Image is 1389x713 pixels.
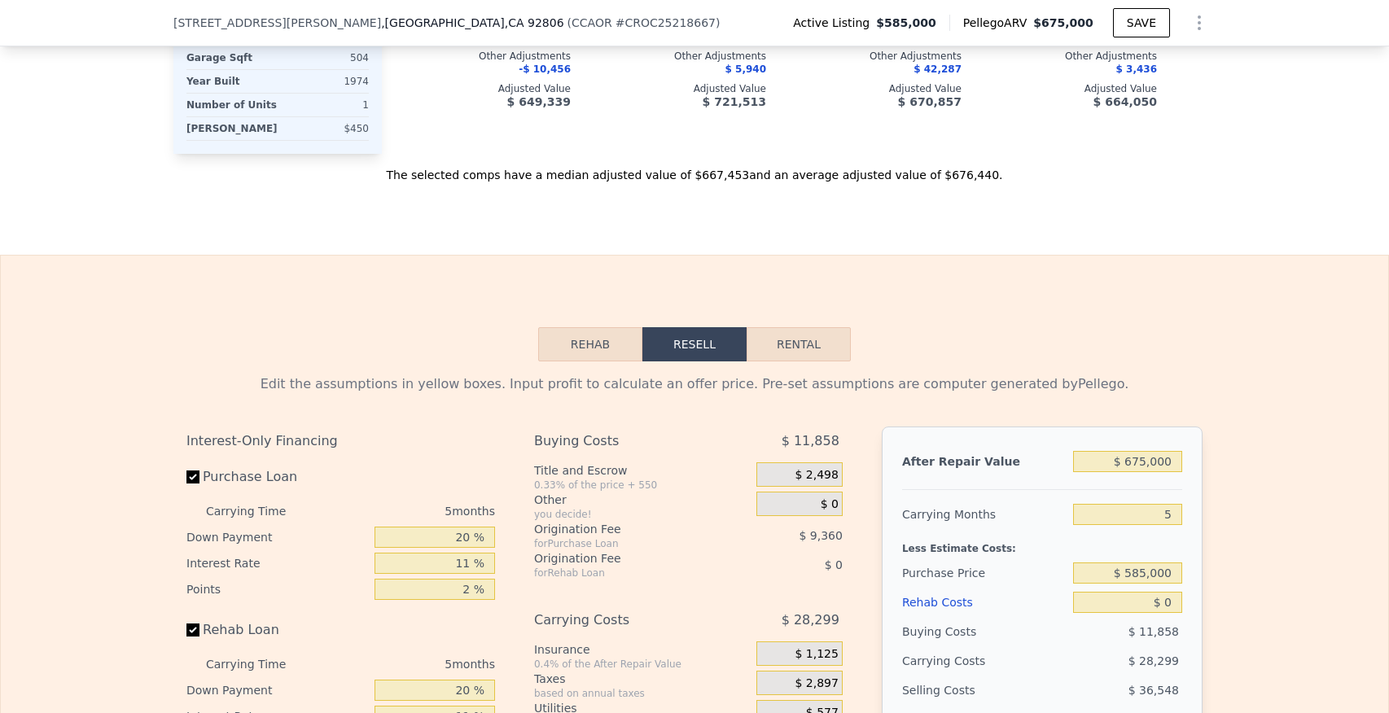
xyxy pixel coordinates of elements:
[186,524,368,550] div: Down Payment
[902,500,1067,529] div: Carrying Months
[534,658,750,671] div: 0.4% of the After Repair Value
[318,651,495,677] div: 5 months
[1033,16,1093,29] span: $675,000
[534,566,716,580] div: for Rehab Loan
[534,479,750,492] div: 0.33% of the price + 550
[381,15,563,31] span: , [GEOGRAPHIC_DATA]
[534,687,750,700] div: based on annual taxes
[795,468,838,483] span: $ 2,498
[747,327,851,361] button: Rental
[186,94,277,116] div: Number of Units
[401,50,571,63] div: Other Adjustments
[534,671,750,687] div: Taxes
[825,558,843,571] span: $ 0
[281,46,369,69] div: 504
[902,558,1067,588] div: Purchase Price
[173,15,381,31] span: [STREET_ADDRESS][PERSON_NAME]
[534,606,716,635] div: Carrying Costs
[186,615,368,645] label: Rehab Loan
[538,327,642,361] button: Rehab
[186,70,274,93] div: Year Built
[186,576,368,602] div: Points
[186,46,274,69] div: Garage Sqft
[597,82,766,95] div: Adjusted Value
[206,651,312,677] div: Carrying Time
[534,462,750,479] div: Title and Escrow
[567,15,721,31] div: ( )
[519,63,571,75] span: -$ 10,456
[902,617,1067,646] div: Buying Costs
[902,447,1067,476] div: After Repair Value
[795,676,838,691] span: $ 2,897
[616,16,716,29] span: # CROC25218667
[186,117,278,140] div: [PERSON_NAME]
[507,95,571,108] span: $ 649,339
[782,426,839,456] span: $ 11,858
[988,82,1157,95] div: Adjusted Value
[505,16,564,29] span: , CA 92806
[793,15,876,31] span: Active Listing
[534,492,750,508] div: Other
[1183,7,1216,39] button: Show Options
[534,550,716,566] div: Origination Fee
[725,63,766,75] span: $ 5,940
[1128,684,1179,697] span: $ 36,548
[821,497,839,512] span: $ 0
[186,426,495,456] div: Interest-Only Financing
[902,529,1182,558] div: Less Estimate Costs:
[902,676,1067,705] div: Selling Costs
[283,94,369,116] div: 1
[988,50,1157,63] div: Other Adjustments
[534,426,716,456] div: Buying Costs
[902,646,1004,676] div: Carrying Costs
[173,154,1216,183] div: The selected comps have a median adjusted value of $667,453 and an average adjusted value of $676...
[902,588,1067,617] div: Rehab Costs
[534,537,716,550] div: for Purchase Loan
[914,63,962,75] span: $ 42,287
[703,95,766,108] span: $ 721,513
[799,529,842,542] span: $ 9,360
[534,521,716,537] div: Origination Fee
[597,50,766,63] div: Other Adjustments
[795,647,838,662] span: $ 1,125
[186,374,1203,394] div: Edit the assumptions in yellow boxes. Input profit to calculate an offer price. Pre-set assumptio...
[186,550,368,576] div: Interest Rate
[572,16,612,29] span: CCAOR
[1113,8,1170,37] button: SAVE
[898,95,962,108] span: $ 670,857
[1128,654,1179,667] span: $ 28,299
[318,498,495,524] div: 5 months
[963,15,1034,31] span: Pellego ARV
[876,15,936,31] span: $585,000
[782,606,839,635] span: $ 28,299
[534,641,750,658] div: Insurance
[186,677,368,703] div: Down Payment
[281,70,369,93] div: 1974
[186,470,199,483] input: Purchase Loan
[792,50,962,63] div: Other Adjustments
[284,117,369,140] div: $450
[186,623,199,636] input: Rehab Loan
[401,82,571,95] div: Adjusted Value
[206,498,312,524] div: Carrying Time
[642,327,747,361] button: Resell
[792,82,962,95] div: Adjusted Value
[1128,625,1179,638] span: $ 11,858
[534,508,750,521] div: you decide!
[1093,95,1157,108] span: $ 664,050
[1116,63,1157,75] span: $ 3,436
[186,462,368,492] label: Purchase Loan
